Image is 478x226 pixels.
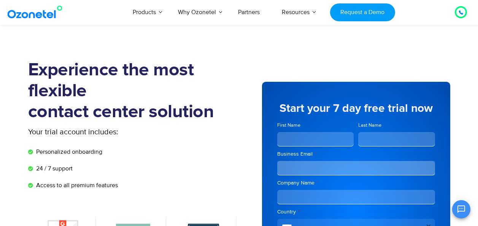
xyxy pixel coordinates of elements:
label: Last Name [358,122,435,129]
button: Open chat [452,200,470,218]
span: Access to all premium features [34,181,118,190]
h5: Start your 7 day free trial now [277,103,435,114]
label: Country [277,208,435,216]
label: Company Name [277,179,435,187]
label: First Name [277,122,354,129]
a: Request a Demo [330,3,395,21]
span: 24 / 7 support [34,164,73,173]
p: Your trial account includes: [28,126,182,138]
span: Personalized onboarding [34,147,102,156]
label: Business Email [277,150,435,158]
h1: Experience the most flexible contact center solution [28,60,239,123]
